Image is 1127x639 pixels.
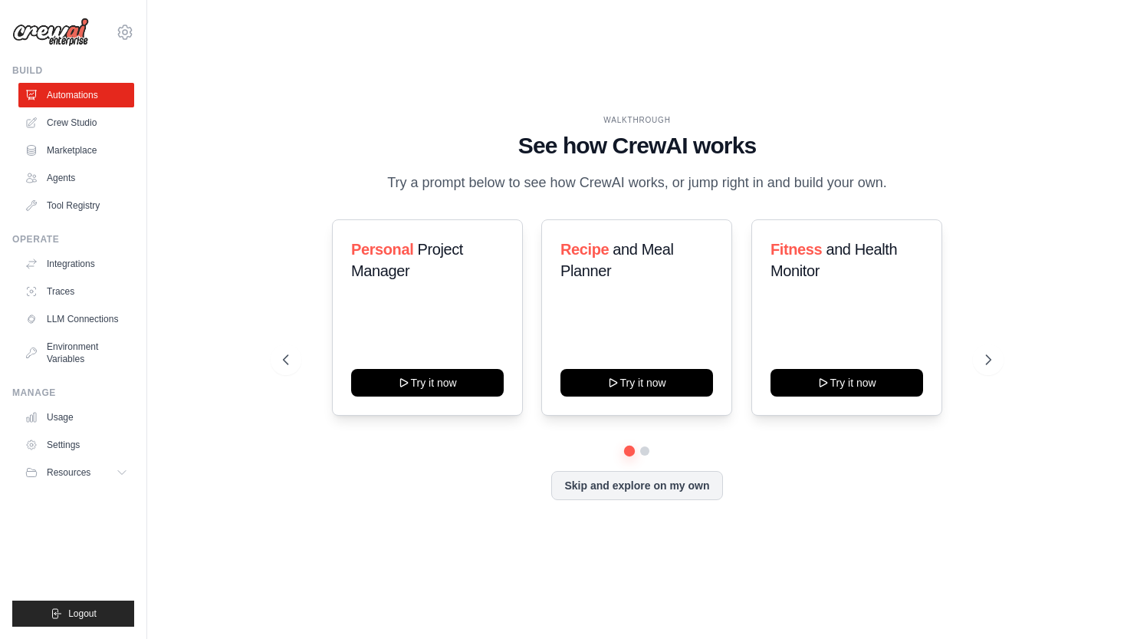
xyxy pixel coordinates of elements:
a: Traces [18,279,134,304]
img: Logo [12,18,89,47]
button: Logout [12,601,134,627]
a: Usage [18,405,134,430]
button: Try it now [351,369,504,397]
a: Settings [18,433,134,457]
a: Integrations [18,252,134,276]
h1: See how CrewAI works [283,132,991,160]
button: Try it now [560,369,713,397]
div: WALKTHROUGH [283,114,991,126]
a: Crew Studio [18,110,134,135]
span: Recipe [560,241,609,258]
a: Environment Variables [18,334,134,371]
span: Resources [47,466,90,479]
button: Try it now [770,369,923,397]
p: Try a prompt below to see how CrewAI works, or jump right in and build your own. [379,172,895,194]
span: Logout [68,608,97,620]
a: Automations [18,83,134,107]
a: LLM Connections [18,307,134,331]
a: Marketplace [18,138,134,163]
span: Personal [351,241,413,258]
div: Operate [12,233,134,245]
span: and Meal Planner [560,241,673,279]
div: Build [12,64,134,77]
div: Manage [12,387,134,399]
a: Agents [18,166,134,190]
a: Tool Registry [18,193,134,218]
button: Skip and explore on my own [551,471,722,500]
span: Project Manager [351,241,463,279]
button: Resources [18,460,134,485]
span: and Health Monitor [770,241,897,279]
span: Fitness [770,241,822,258]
